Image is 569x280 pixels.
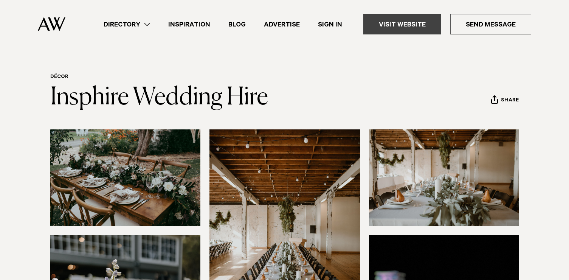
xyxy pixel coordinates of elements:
[38,17,65,31] img: Auckland Weddings Logo
[491,95,519,106] button: Share
[363,14,441,34] a: Visit Website
[219,19,255,30] a: Blog
[50,74,68,80] a: Décor
[95,19,159,30] a: Directory
[50,86,268,110] a: Insphire Wedding Hire
[501,97,519,104] span: Share
[159,19,219,30] a: Inspiration
[450,14,531,34] a: Send Message
[255,19,309,30] a: Advertise
[309,19,351,30] a: Sign In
